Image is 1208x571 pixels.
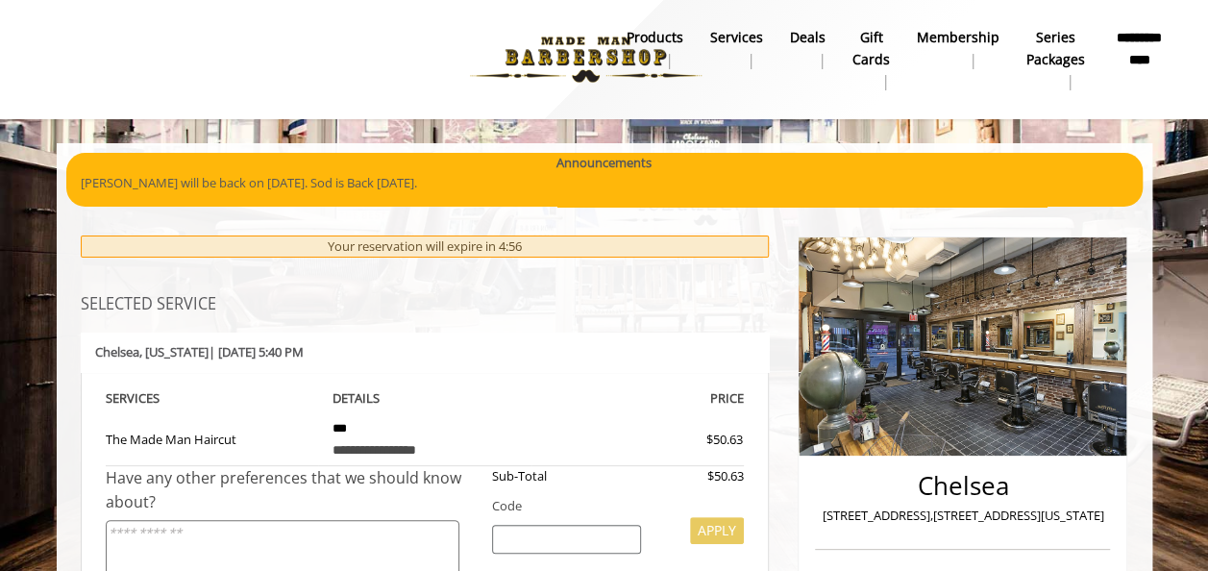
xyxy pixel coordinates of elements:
[556,153,652,173] b: Announcements
[1026,27,1085,70] b: Series packages
[454,7,718,112] img: Made Man Barbershop logo
[153,389,160,407] span: S
[613,24,697,74] a: Productsproducts
[655,466,744,486] div: $50.63
[95,343,304,360] b: Chelsea | [DATE] 5:40 PM
[917,27,999,48] b: Membership
[318,387,531,410] th: DETAILS
[697,24,777,74] a: ServicesServices
[139,343,209,360] span: , [US_STATE]
[81,236,770,258] div: Your reservation will expire in 4:56
[478,466,655,486] div: Sub-Total
[820,506,1105,526] p: [STREET_ADDRESS],[STREET_ADDRESS][US_STATE]
[106,466,479,515] div: Have any other preferences that we should know about?
[710,27,763,48] b: Services
[839,24,903,95] a: Gift cardsgift cards
[81,173,1128,193] p: [PERSON_NAME] will be back on [DATE]. Sod is Back [DATE].
[531,387,745,410] th: PRICE
[627,27,683,48] b: products
[852,27,890,70] b: gift cards
[637,430,743,450] div: $50.63
[690,517,744,544] button: APPLY
[777,24,839,74] a: DealsDeals
[81,296,770,313] h3: SELECTED SERVICE
[478,496,744,516] div: Code
[106,387,319,410] th: SERVICE
[903,24,1013,74] a: MembershipMembership
[790,27,826,48] b: Deals
[106,410,319,466] td: The Made Man Haircut
[820,472,1105,500] h2: Chelsea
[1013,24,1098,95] a: Series packagesSeries packages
